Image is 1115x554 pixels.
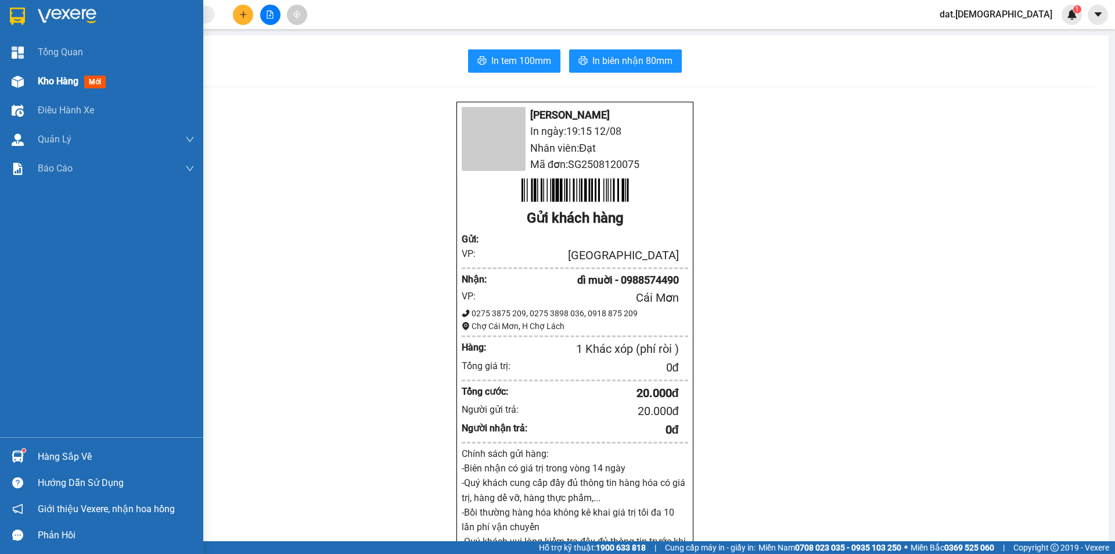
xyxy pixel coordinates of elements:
[462,384,528,399] div: Tổng cước:
[654,541,656,554] span: |
[462,322,470,330] span: environment
[38,527,195,544] div: Phản hồi
[462,309,470,317] span: phone
[38,103,94,117] span: Điều hành xe
[462,140,688,156] li: Nhân viên: Đạt
[135,43,229,71] div: SG2508120075
[12,47,24,59] img: dashboard-icon
[84,76,106,88] span: mới
[462,107,688,123] li: [PERSON_NAME]
[569,49,682,73] button: printerIn biên nhận 80mm
[10,8,25,25] img: logo-vxr
[287,5,307,25] button: aim
[462,246,490,261] div: VP:
[491,53,551,68] span: In tem 100mm
[233,5,253,25] button: plus
[1075,5,1079,13] span: 1
[528,421,679,439] div: 0 đ
[1051,544,1059,552] span: copyright
[12,503,23,514] span: notification
[592,53,672,68] span: In biên nhận 80mm
[38,76,78,87] span: Kho hàng
[468,49,560,73] button: printerIn tem 100mm
[462,123,688,140] li: In ngày: 19:15 12/08
[462,359,528,373] div: Tổng giá trị:
[1003,541,1005,554] span: |
[944,543,994,552] strong: 0369 525 060
[462,208,688,230] div: Gửi khách hàng
[930,7,1062,22] span: dat.[DEMOGRAPHIC_DATA]
[46,22,75,34] span: phí ròi
[904,545,908,550] span: ⚪️
[1067,9,1077,20] img: icon-new-feature
[38,45,83,59] span: Tổng Quan
[665,541,756,554] span: Cung cấp máy in - giấy in:
[490,289,679,307] div: Cái Mơn
[509,340,679,358] div: 1 Khác xóp (phí ròi )
[10,20,229,35] div: Ghi chú:
[38,161,73,176] span: Báo cáo
[462,476,688,505] p: -Quý khách cung cấp đầy đủ thông tin hàng hóa có giá trị, hàng dể vỡ, hàng thực phẩm,...
[185,135,195,144] span: down
[528,402,679,420] div: 20.000 đ
[758,541,901,554] span: Miền Nam
[539,541,646,554] span: Hỗ trợ kỹ thuật:
[462,320,688,333] div: Chợ Cái Mơn, H Chợ Lách
[462,421,528,435] div: Người nhận trả:
[1073,5,1081,13] sup: 1
[462,505,688,534] p: -Bồi thường hàng hóa không kê khai giá trị tối đa 10 lần phí vận chuyển
[10,6,229,20] div: Tên hàng: xóp ( : 1 )
[135,71,229,85] div: [DATE] 19:15
[12,451,24,463] img: warehouse-icon
[38,448,195,466] div: Hàng sắp về
[462,446,688,461] div: Chính sách gửi hàng:
[266,10,274,19] span: file-add
[462,156,688,173] li: Mã đơn: SG2508120075
[135,85,229,98] div: Đạt
[12,134,24,146] img: warehouse-icon
[98,5,114,21] span: SL
[12,530,23,541] span: message
[293,10,301,19] span: aim
[911,541,994,554] span: Miền Bắc
[12,105,24,117] img: warehouse-icon
[490,246,679,265] div: [GEOGRAPHIC_DATA]
[38,474,195,492] div: Hướng dẫn sử dụng
[185,164,195,173] span: down
[12,163,24,175] img: solution-icon
[462,307,688,320] div: 0275 3875 209, 0275 3898 036, 0918 875 209
[462,461,688,476] p: -Biên nhận có giá trị trong vòng 14 ngày
[1093,9,1103,20] span: caret-down
[239,10,247,19] span: plus
[528,359,679,377] div: 0 đ
[1088,5,1108,25] button: caret-down
[596,543,646,552] strong: 1900 633 818
[12,477,23,488] span: question-circle
[260,5,280,25] button: file-add
[38,132,71,146] span: Quản Lý
[462,402,528,417] div: Người gửi trả:
[477,56,487,67] span: printer
[528,384,679,402] div: 20.000 đ
[38,502,175,516] span: Giới thiệu Vexere, nhận hoa hồng
[462,272,490,287] div: Nhận :
[578,56,588,67] span: printer
[462,340,509,355] div: Hàng:
[462,232,490,246] div: Gửi :
[462,289,490,303] div: VP:
[490,272,679,288] div: dì muời - 0988574490
[12,76,24,88] img: warehouse-icon
[795,543,901,552] strong: 0708 023 035 - 0935 103 250
[22,449,26,452] sup: 1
